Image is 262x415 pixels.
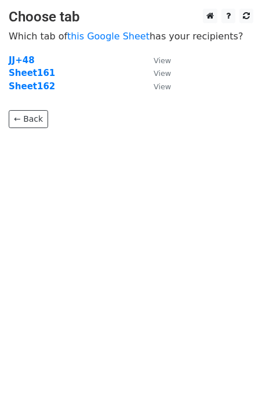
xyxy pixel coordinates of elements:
[204,359,262,415] iframe: Chat Widget
[9,30,253,42] p: Which tab of has your recipients?
[154,82,171,91] small: View
[9,55,35,65] a: JJ+48
[9,68,55,78] a: Sheet161
[142,81,171,92] a: View
[9,81,55,92] a: Sheet162
[154,69,171,78] small: View
[142,68,171,78] a: View
[142,55,171,65] a: View
[67,31,150,42] a: this Google Sheet
[154,56,171,65] small: View
[9,110,48,128] a: ← Back
[9,9,253,26] h3: Choose tab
